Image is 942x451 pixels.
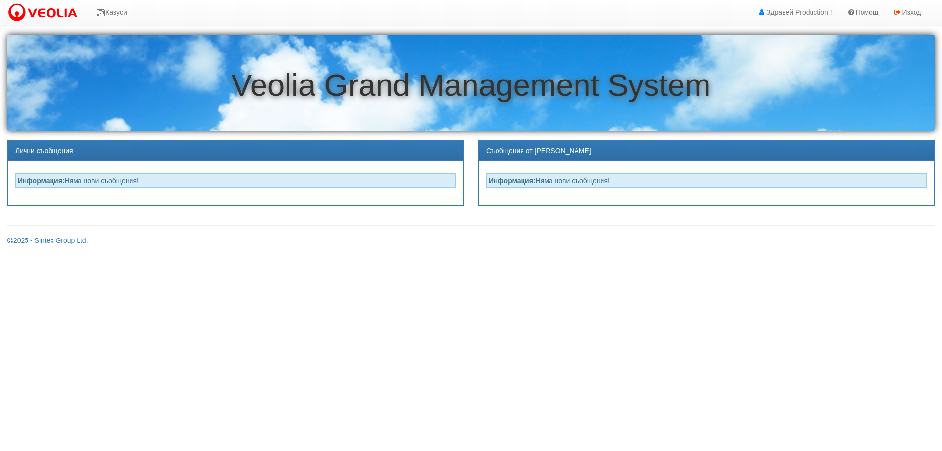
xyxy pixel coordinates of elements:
div: Няма нови съобщения! [15,173,456,188]
strong: Информация: [489,177,536,185]
img: VeoliaLogo.png [7,2,82,23]
a: 2025 - Sintex Group Ltd. [7,237,88,244]
div: Съобщения от [PERSON_NAME] [479,141,934,161]
h1: Veolia Grand Management System [7,68,935,102]
div: Няма нови съобщения! [486,173,927,188]
div: Лични съобщения [8,141,463,161]
strong: Информация: [18,177,65,185]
